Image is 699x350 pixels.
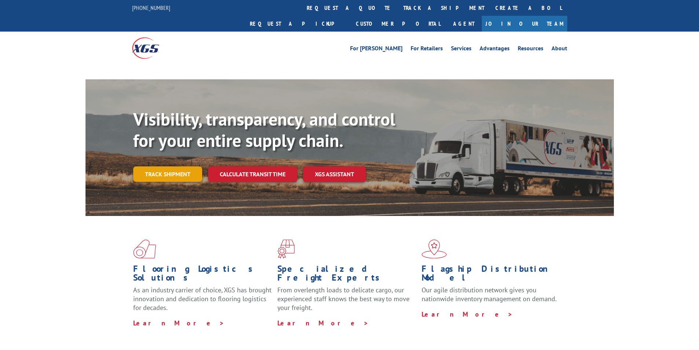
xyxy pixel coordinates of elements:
[244,16,350,32] a: Request a pickup
[133,319,225,327] a: Learn More >
[277,319,369,327] a: Learn More >
[350,16,446,32] a: Customer Portal
[451,46,472,54] a: Services
[422,239,447,259] img: xgs-icon-flagship-distribution-model-red
[422,286,557,303] span: Our agile distribution network gives you nationwide inventory management on demand.
[303,166,366,182] a: XGS ASSISTANT
[446,16,482,32] a: Agent
[277,286,416,318] p: From overlength loads to delicate cargo, our experienced staff knows the best way to move your fr...
[133,264,272,286] h1: Flooring Logistics Solutions
[551,46,567,54] a: About
[208,166,297,182] a: Calculate transit time
[277,239,295,259] img: xgs-icon-focused-on-flooring-red
[482,16,567,32] a: Join Our Team
[133,108,395,152] b: Visibility, transparency, and control for your entire supply chain.
[518,46,543,54] a: Resources
[350,46,403,54] a: For [PERSON_NAME]
[132,4,170,11] a: [PHONE_NUMBER]
[411,46,443,54] a: For Retailers
[133,166,202,182] a: Track shipment
[133,286,272,312] span: As an industry carrier of choice, XGS has brought innovation and dedication to flooring logistics...
[277,264,416,286] h1: Specialized Freight Experts
[480,46,510,54] a: Advantages
[422,310,513,318] a: Learn More >
[422,264,560,286] h1: Flagship Distribution Model
[133,239,156,259] img: xgs-icon-total-supply-chain-intelligence-red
